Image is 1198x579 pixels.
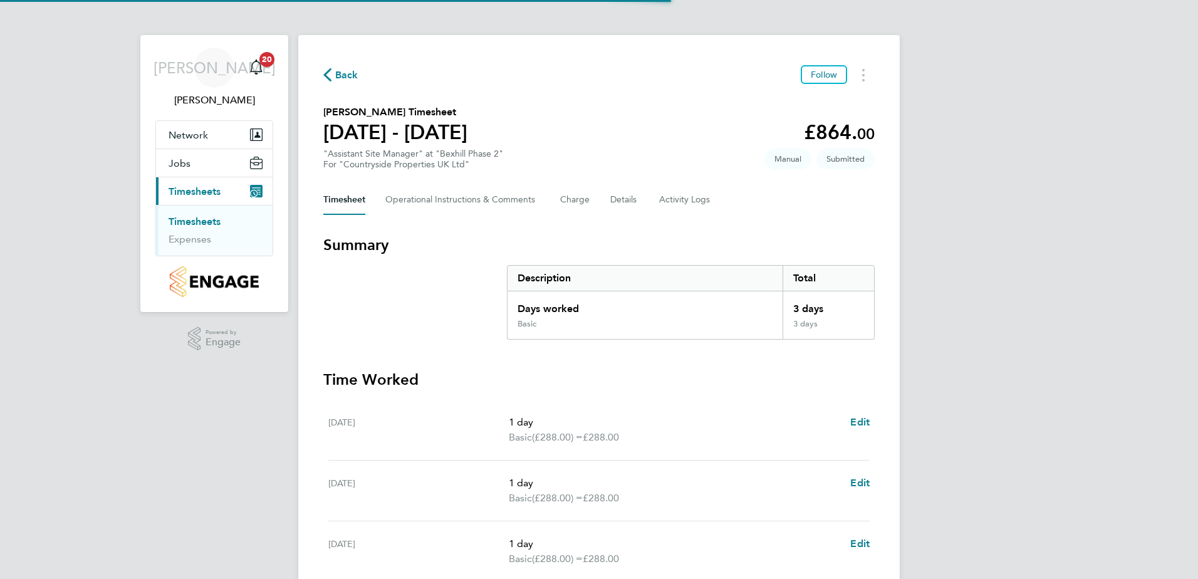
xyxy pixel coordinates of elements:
[509,415,840,430] p: 1 day
[850,477,870,489] span: Edit
[323,105,467,120] h2: [PERSON_NAME] Timesheet
[323,67,358,83] button: Back
[783,291,874,319] div: 3 days
[507,265,875,340] div: Summary
[170,266,258,297] img: countryside-properties-logo-retina.png
[156,149,273,177] button: Jobs
[155,93,273,108] span: John O'Neill
[508,266,783,291] div: Description
[532,431,583,443] span: (£288.00) =
[532,492,583,504] span: (£288.00) =
[323,149,503,170] div: "Assistant Site Manager" at "Bexhill Phase 2"
[509,476,840,491] p: 1 day
[188,327,241,351] a: Powered byEngage
[169,185,221,197] span: Timesheets
[801,65,847,84] button: Follow
[659,185,712,215] button: Activity Logs
[323,235,875,255] h3: Summary
[610,185,639,215] button: Details
[508,291,783,319] div: Days worked
[850,415,870,430] a: Edit
[560,185,590,215] button: Charge
[328,415,509,445] div: [DATE]
[852,65,875,85] button: Timesheets Menu
[156,205,273,256] div: Timesheets
[764,149,811,169] span: This timesheet was manually created.
[156,121,273,149] button: Network
[509,536,840,551] p: 1 day
[583,492,619,504] span: £288.00
[532,553,583,565] span: (£288.00) =
[850,536,870,551] a: Edit
[583,431,619,443] span: £288.00
[850,476,870,491] a: Edit
[323,159,503,170] div: For "Countryside Properties UK Ltd"
[783,319,874,339] div: 3 days
[169,216,221,227] a: Timesheets
[244,48,269,88] a: 20
[783,266,874,291] div: Total
[811,69,837,80] span: Follow
[155,266,273,297] a: Go to home page
[323,120,467,145] h1: [DATE] - [DATE]
[335,68,358,83] span: Back
[857,125,875,143] span: 00
[816,149,875,169] span: This timesheet is Submitted.
[206,337,241,348] span: Engage
[169,233,211,245] a: Expenses
[509,551,532,566] span: Basic
[509,491,532,506] span: Basic
[140,35,288,312] nav: Main navigation
[385,185,540,215] button: Operational Instructions & Comments
[509,430,532,445] span: Basic
[323,370,875,390] h3: Time Worked
[156,177,273,205] button: Timesheets
[850,416,870,428] span: Edit
[328,476,509,506] div: [DATE]
[323,185,365,215] button: Timesheet
[583,553,619,565] span: £288.00
[518,319,536,329] div: Basic
[169,129,208,141] span: Network
[154,60,276,76] span: [PERSON_NAME]
[155,48,273,108] a: [PERSON_NAME][PERSON_NAME]
[804,120,875,144] app-decimal: £864.
[850,538,870,550] span: Edit
[259,52,274,67] span: 20
[328,536,509,566] div: [DATE]
[169,157,190,169] span: Jobs
[206,327,241,338] span: Powered by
